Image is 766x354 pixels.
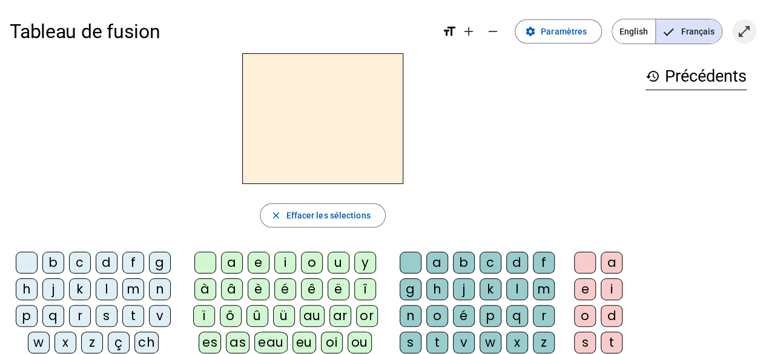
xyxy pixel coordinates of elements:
div: e [248,252,269,274]
div: a [221,252,243,274]
div: ou [348,332,372,353]
div: b [453,252,475,274]
button: Paramètres [515,19,602,44]
span: English [612,19,655,44]
div: g [149,252,171,274]
div: w [480,332,501,353]
button: Diminuer la taille de la police [481,19,505,44]
mat-icon: format_size [442,24,457,39]
div: d [96,252,117,274]
div: ê [301,278,323,300]
div: t [426,332,448,353]
div: x [506,332,528,353]
span: Effacer les sélections [286,208,370,223]
div: m [533,278,555,300]
div: p [480,305,501,327]
mat-icon: close [270,210,281,221]
button: Entrer en plein écran [732,19,756,44]
div: ë [328,278,349,300]
div: e [574,278,596,300]
div: f [122,252,144,274]
mat-icon: settings [525,26,536,37]
h3: Précédents [645,63,747,90]
div: m [122,278,144,300]
div: s [96,305,117,327]
div: l [96,278,117,300]
div: è [248,278,269,300]
mat-button-toggle-group: Language selection [612,19,722,44]
mat-icon: history [645,69,660,84]
div: i [601,278,622,300]
div: r [533,305,555,327]
div: c [69,252,91,274]
div: r [69,305,91,327]
div: î [354,278,376,300]
div: b [42,252,64,274]
div: oi [321,332,343,353]
div: es [199,332,221,353]
div: as [226,332,249,353]
div: w [28,332,50,353]
button: Effacer les sélections [260,203,385,228]
div: ch [134,332,159,353]
div: t [122,305,144,327]
div: h [16,278,38,300]
div: t [601,332,622,353]
div: k [480,278,501,300]
div: y [354,252,376,274]
span: Français [656,19,722,44]
div: â [221,278,243,300]
div: p [16,305,38,327]
div: d [601,305,622,327]
div: f [533,252,555,274]
div: i [274,252,296,274]
div: j [42,278,64,300]
div: s [574,332,596,353]
div: c [480,252,501,274]
div: n [149,278,171,300]
div: z [533,332,555,353]
div: q [506,305,528,327]
div: ï [193,305,215,327]
div: é [274,278,296,300]
div: d [506,252,528,274]
div: q [42,305,64,327]
div: û [246,305,268,327]
button: Augmenter la taille de la police [457,19,481,44]
div: x [54,332,76,353]
mat-icon: open_in_full [737,24,751,39]
div: a [426,252,448,274]
div: k [69,278,91,300]
div: j [453,278,475,300]
div: o [301,252,323,274]
div: eu [292,332,316,353]
div: z [81,332,103,353]
div: g [400,278,421,300]
div: or [356,305,378,327]
div: u [328,252,349,274]
div: o [574,305,596,327]
div: ü [273,305,295,327]
div: au [300,305,325,327]
div: ç [108,332,130,353]
mat-icon: add [461,24,476,39]
div: h [426,278,448,300]
div: l [506,278,528,300]
h1: Tableau de fusion [10,12,432,51]
div: à [194,278,216,300]
div: v [149,305,171,327]
div: é [453,305,475,327]
mat-icon: remove [486,24,500,39]
span: Paramètres [541,24,587,39]
div: eau [254,332,288,353]
div: s [400,332,421,353]
div: a [601,252,622,274]
div: o [426,305,448,327]
div: v [453,332,475,353]
div: ô [220,305,242,327]
div: n [400,305,421,327]
div: ar [329,305,351,327]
